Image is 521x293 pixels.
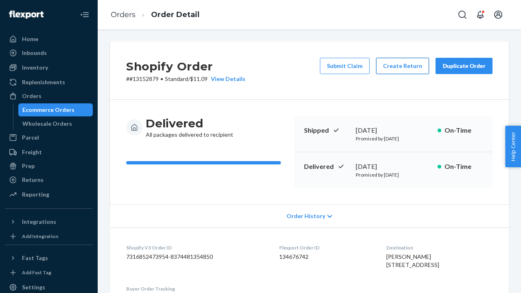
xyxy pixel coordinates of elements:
[9,11,44,19] img: Flexport logo
[320,58,370,74] button: Submit Claim
[111,10,136,19] a: Orders
[5,232,93,241] a: Add Integration
[5,215,93,228] button: Integrations
[22,176,44,184] div: Returns
[386,253,439,268] span: [PERSON_NAME] [STREET_ADDRESS]
[386,244,493,251] dt: Destination
[104,3,206,27] ol: breadcrumbs
[22,133,39,142] div: Parcel
[126,58,245,75] h2: Shopify Order
[22,49,47,57] div: Inbounds
[22,78,65,86] div: Replenishments
[5,76,93,89] a: Replenishments
[5,131,93,144] a: Parcel
[126,75,245,83] p: # #13152879 / $11.09
[22,190,49,199] div: Reporting
[160,75,163,82] span: •
[5,173,93,186] a: Returns
[490,7,506,23] button: Open account menu
[356,162,431,171] div: [DATE]
[22,120,72,128] div: Wholesale Orders
[505,126,521,167] button: Help Center
[22,283,45,291] div: Settings
[18,117,93,130] a: Wholesale Orders
[279,244,373,251] dt: Flexport Order ID
[126,244,266,251] dt: Shopify V3 Order ID
[126,253,266,261] dd: 7316852473954-8374481354850
[454,7,471,23] button: Open Search Box
[287,212,325,220] span: Order History
[5,188,93,201] a: Reporting
[165,75,188,82] span: Standard
[442,62,486,70] div: Duplicate Order
[444,162,483,171] p: On-Time
[77,7,93,23] button: Close Navigation
[22,106,74,114] div: Ecommerce Orders
[304,126,349,135] p: Shipped
[5,268,93,278] a: Add Fast Tag
[472,7,488,23] button: Open notifications
[356,135,431,142] p: Promised by [DATE]
[22,162,35,170] div: Prep
[5,90,93,103] a: Orders
[18,103,93,116] a: Ecommerce Orders
[151,10,199,19] a: Order Detail
[22,254,48,262] div: Fast Tags
[444,126,483,135] p: On-Time
[5,46,93,59] a: Inbounds
[5,251,93,265] button: Fast Tags
[5,33,93,46] a: Home
[22,233,58,240] div: Add Integration
[22,218,56,226] div: Integrations
[356,171,431,178] p: Promised by [DATE]
[5,146,93,159] a: Freight
[304,162,349,171] p: Delivered
[146,116,233,139] div: All packages delivered to recipient
[22,35,38,43] div: Home
[279,253,373,261] dd: 134676742
[5,160,93,173] a: Prep
[376,58,429,74] button: Create Return
[5,61,93,74] a: Inventory
[22,148,42,156] div: Freight
[22,269,51,276] div: Add Fast Tag
[436,58,493,74] button: Duplicate Order
[208,75,245,83] button: View Details
[22,63,48,72] div: Inventory
[22,92,42,100] div: Orders
[356,126,431,135] div: [DATE]
[146,116,233,131] h3: Delivered
[126,285,266,292] dt: Buyer Order Tracking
